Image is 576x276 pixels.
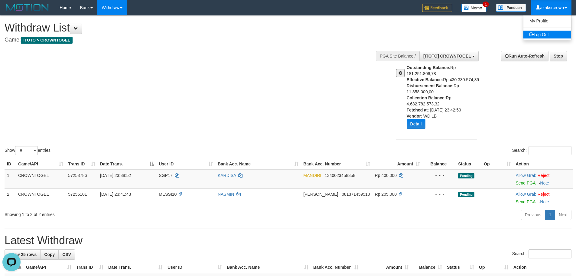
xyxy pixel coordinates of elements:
span: Pending [458,173,474,178]
td: CROWNTOGEL [16,170,66,189]
td: 1 [5,170,16,189]
th: Trans ID: activate to sort column ascending [66,158,98,170]
span: [DATE] 23:41:43 [100,192,131,197]
span: Copy [44,252,55,257]
label: Search: [512,146,571,155]
button: [ITOTO] CROWNTOGEL [419,51,479,61]
input: Search: [529,146,571,155]
a: Previous [521,210,545,220]
span: [ITOTO] CROWNTOGEL [423,54,471,58]
a: Note [540,181,549,185]
h1: Withdraw List [5,22,378,34]
b: Collection Balance: [407,95,446,100]
th: Amount: activate to sort column ascending [361,262,411,273]
span: ITOTO > CROWNTOGEL [21,37,73,44]
th: Bank Acc. Number: activate to sort column ascending [301,158,372,170]
button: Open LiveChat chat widget [2,2,21,21]
td: 2 [5,188,16,207]
a: Note [540,199,549,204]
div: - - - [425,172,454,178]
th: Date Trans.: activate to sort column ascending [106,262,165,273]
th: Bank Acc. Name: activate to sort column ascending [224,262,311,273]
a: Send PGA [516,199,535,204]
th: Status [456,158,481,170]
img: Button%20Memo.svg [461,4,487,12]
img: Feedback.jpg [422,4,452,12]
span: 1 [483,2,489,7]
th: Action [513,158,573,170]
a: Send PGA [516,181,535,185]
a: Reject [538,192,550,197]
span: CSV [62,252,71,257]
span: MESSI10 [159,192,177,197]
th: Balance [422,158,456,170]
th: Amount: activate to sort column ascending [373,158,422,170]
div: Showing 1 to 2 of 2 entries [5,209,236,218]
a: Copy [40,249,59,260]
th: Game/API: activate to sort column ascending [16,158,66,170]
a: Stop [550,51,567,61]
td: · [513,188,573,207]
span: [DATE] 23:38:52 [100,173,131,178]
a: Reject [538,173,550,178]
span: MANDIRI [303,173,321,178]
h4: Game: [5,37,378,43]
span: SGP17 [159,173,172,178]
button: Detail [407,119,425,129]
th: User ID: activate to sort column ascending [156,158,215,170]
select: Showentries [15,146,38,155]
td: CROWNTOGEL [16,188,66,207]
th: Status: activate to sort column ascending [444,262,477,273]
a: Log Out [523,31,571,38]
a: Next [555,210,571,220]
th: Date Trans.: activate to sort column descending [98,158,156,170]
span: Rp 205.000 [375,192,397,197]
th: Balance: activate to sort column ascending [411,262,444,273]
h1: Latest Withdraw [5,234,571,247]
span: Pending [458,192,474,197]
input: Search: [529,249,571,258]
th: Op: activate to sort column ascending [481,158,513,170]
img: MOTION_logo.png [5,3,50,12]
div: - - - [425,191,454,197]
th: Op: activate to sort column ascending [477,262,511,273]
span: Copy 1340023458358 to clipboard [325,173,355,178]
span: Rp 400.000 [375,173,397,178]
span: · [516,173,537,178]
a: Allow Grab [516,173,536,178]
div: PGA Site Balance / [376,51,419,61]
a: Show 25 rows [5,249,41,260]
td: · [513,170,573,189]
th: Bank Acc. Name: activate to sort column ascending [215,158,301,170]
th: ID [5,158,16,170]
th: User ID: activate to sort column ascending [165,262,224,273]
a: KARDISA [218,173,236,178]
th: Bank Acc. Number: activate to sort column ascending [311,262,361,273]
a: My Profile [523,17,571,25]
b: Effective Balance: [407,77,443,82]
b: Vendor [407,114,421,118]
span: [PERSON_NAME] [303,192,338,197]
a: 1 [545,210,555,220]
span: Copy 081371459510 to clipboard [342,192,370,197]
img: panduan.png [496,4,526,12]
a: Run Auto-Refresh [501,51,548,61]
a: Allow Grab [516,192,536,197]
label: Search: [512,249,571,258]
b: Disbursement Balance: [407,83,454,88]
span: · [516,192,537,197]
th: Game/API: activate to sort column ascending [24,262,74,273]
b: Fetched at [407,108,428,112]
span: 57256101 [68,192,87,197]
a: NASMIN [218,192,234,197]
span: 57253786 [68,173,87,178]
th: Trans ID: activate to sort column ascending [74,262,106,273]
label: Show entries [5,146,50,155]
b: Outstanding Balance: [407,65,451,70]
div: Rp 181.251.806,78 Rp 430.330.574,39 Rp 11.858.000,00 Rp 4.682.782.573,32 : [DATE] 23:42:50 : WD LB [407,65,482,133]
a: CSV [58,249,75,260]
th: Action [511,262,571,273]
